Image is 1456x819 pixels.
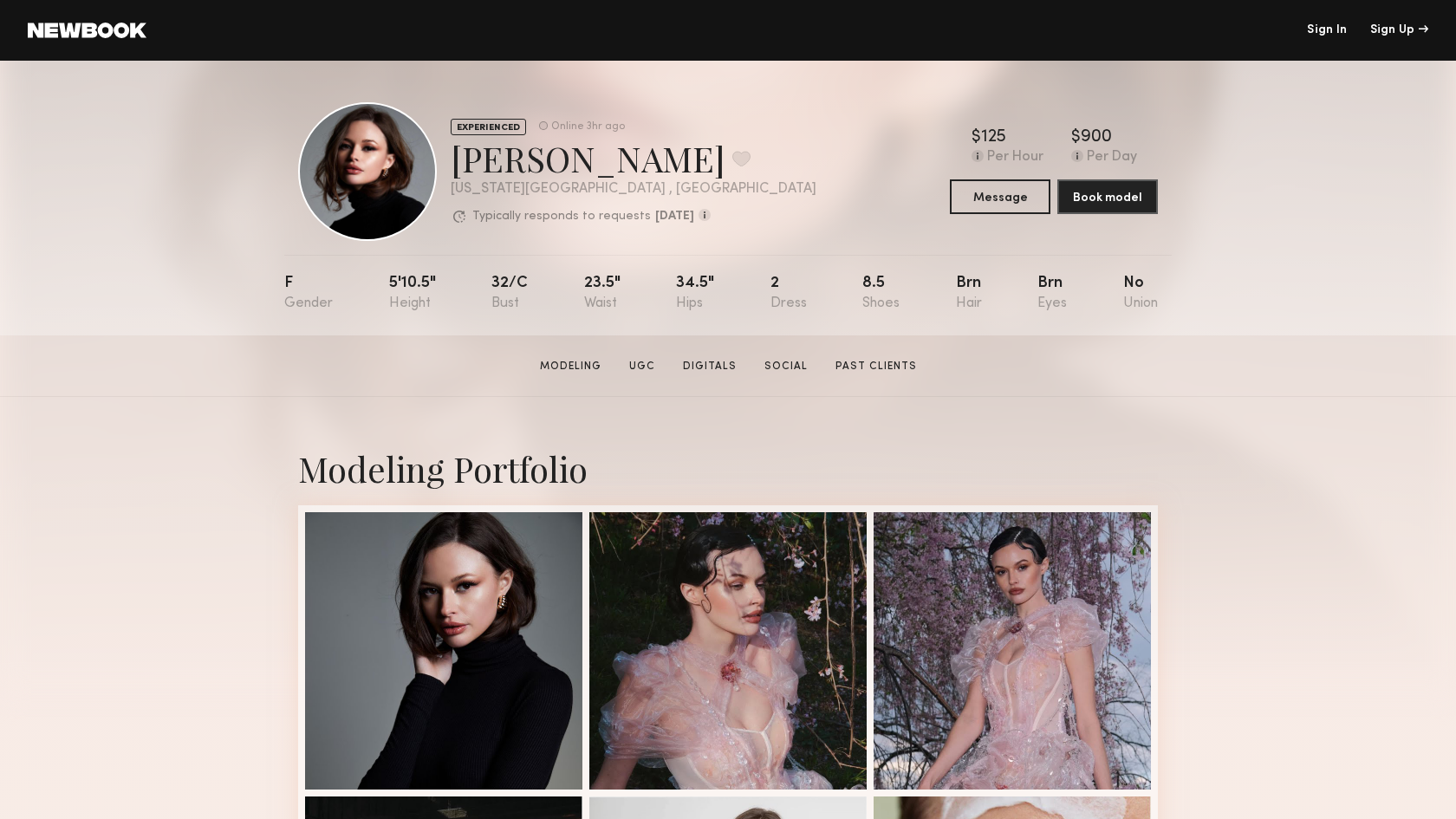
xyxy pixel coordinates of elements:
div: 5'10.5" [389,276,436,311]
div: Per Day [1087,150,1137,166]
div: EXPERIENCED [451,119,526,135]
div: [US_STATE][GEOGRAPHIC_DATA] , [GEOGRAPHIC_DATA] [451,182,816,197]
a: Social [757,359,815,374]
div: Sign Up [1370,24,1428,36]
button: Book model [1057,179,1158,214]
a: Past Clients [829,359,924,374]
div: 900 [1081,129,1112,146]
div: Modeling Portfolio [298,445,1158,491]
a: Modeling [533,359,608,374]
div: No [1123,276,1158,311]
a: Sign In [1307,24,1347,36]
div: [PERSON_NAME] [451,135,816,181]
div: $ [1071,129,1081,146]
a: UGC [622,359,662,374]
div: Online 3hr ago [551,121,625,133]
div: 34.5" [676,276,714,311]
div: Brn [1037,276,1067,311]
div: F [284,276,333,311]
div: 125 [981,129,1006,146]
div: 32/c [491,276,528,311]
a: Digitals [676,359,744,374]
button: Message [950,179,1050,214]
div: Per Hour [987,150,1043,166]
div: 23.5" [584,276,621,311]
div: $ [972,129,981,146]
b: [DATE] [655,211,694,223]
p: Typically responds to requests [472,211,651,223]
div: 8.5 [862,276,900,311]
div: 2 [770,276,807,311]
div: Brn [956,276,982,311]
